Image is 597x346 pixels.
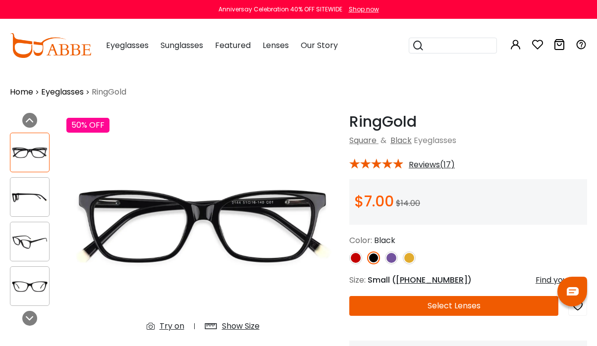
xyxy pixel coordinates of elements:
[349,113,587,131] h1: RingGold
[536,274,587,286] div: Find your size
[160,320,184,332] div: Try on
[10,188,49,207] img: RingGold Black Acetate SpringHinges , UniversalBridgeFit , Eyeglasses Frames from ABBE Glasses
[409,160,455,169] span: Reviews(17)
[396,274,468,286] span: [PHONE_NUMBER]
[344,5,379,13] a: Shop now
[390,135,412,146] a: Black
[349,274,366,286] span: Size:
[354,191,394,212] span: $7.00
[222,320,260,332] div: Show Size
[92,86,126,98] span: RingGold
[301,40,338,51] span: Our Story
[161,40,203,51] span: Sunglasses
[349,135,377,146] a: Square
[349,235,372,246] span: Color:
[41,86,84,98] a: Eyeglasses
[414,135,456,146] span: Eyeglasses
[349,5,379,14] div: Shop now
[10,232,49,251] img: RingGold Black Acetate SpringHinges , UniversalBridgeFit , Eyeglasses Frames from ABBE Glasses
[374,235,395,246] span: Black
[106,40,149,51] span: Eyeglasses
[10,143,49,162] img: RingGold Black Acetate SpringHinges , UniversalBridgeFit , Eyeglasses Frames from ABBE Glasses
[349,296,558,316] button: Select Lenses
[10,86,33,98] a: Home
[218,5,342,14] div: Anniversay Celebration 40% OFF SITEWIDE
[10,277,49,296] img: RingGold Black Acetate SpringHinges , UniversalBridgeFit , Eyeglasses Frames from ABBE Glasses
[66,118,109,133] div: 50% OFF
[567,287,579,296] img: chat
[66,113,339,340] img: RingGold Black Acetate SpringHinges , UniversalBridgeFit , Eyeglasses Frames from ABBE Glasses
[396,198,420,209] span: $14.00
[379,135,388,146] span: &
[10,33,91,58] img: abbeglasses.com
[215,40,251,51] span: Featured
[263,40,289,51] span: Lenses
[368,274,472,286] span: Small ( )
